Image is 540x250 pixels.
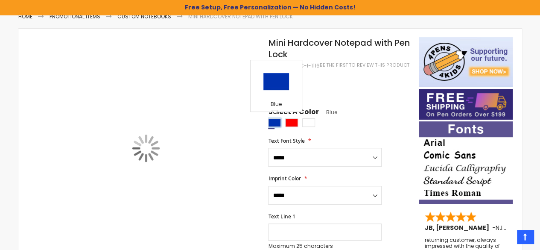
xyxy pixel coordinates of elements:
[419,89,513,120] img: Free shipping on orders over $199
[425,224,492,232] span: JB, [PERSON_NAME]
[268,137,304,144] span: Text Font Style
[319,62,409,68] a: Be the first to review this product
[419,37,513,87] img: 4pens 4 kids
[268,175,301,182] span: Imprint Color
[302,118,315,127] div: White
[268,243,382,250] p: Maximum 25 characters
[188,13,293,20] li: Mini Hardcover Notepad with Pen Lock
[470,227,540,250] iframe: Google Customer Reviews
[117,13,171,20] a: Custom Notebooks
[268,213,295,220] span: Text Line 1
[268,107,318,119] span: Select A Color
[18,13,32,20] a: Home
[287,62,319,69] div: 4PHPC-I-1116
[419,121,513,204] img: font-personalization-examples
[50,13,100,20] a: Promotional Items
[268,118,281,127] div: Blue
[268,37,409,60] span: Mini Hardcover Notepad with Pen Lock
[253,101,300,109] div: Blue
[318,109,337,116] span: Blue
[285,118,298,127] div: Red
